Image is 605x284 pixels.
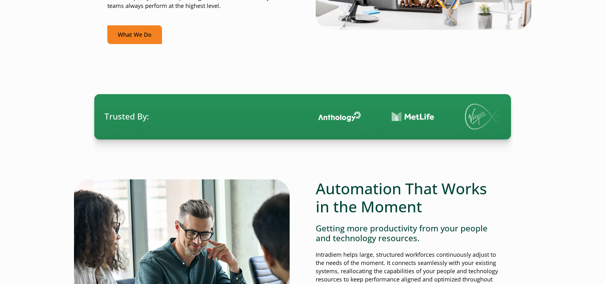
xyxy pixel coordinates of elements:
span: Trusted By: [104,111,149,122]
a: What We Do [107,25,162,44]
img: Virgin Media logo. [455,104,499,130]
h2: Automation That Works in the Moment [316,179,498,216]
img: Contact Center Automation MetLife Logo [381,112,424,122]
img: Contact Center Automation Accor Logo [235,112,278,121]
h4: Getting more productivity from your people and technology resources. [316,223,498,243]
